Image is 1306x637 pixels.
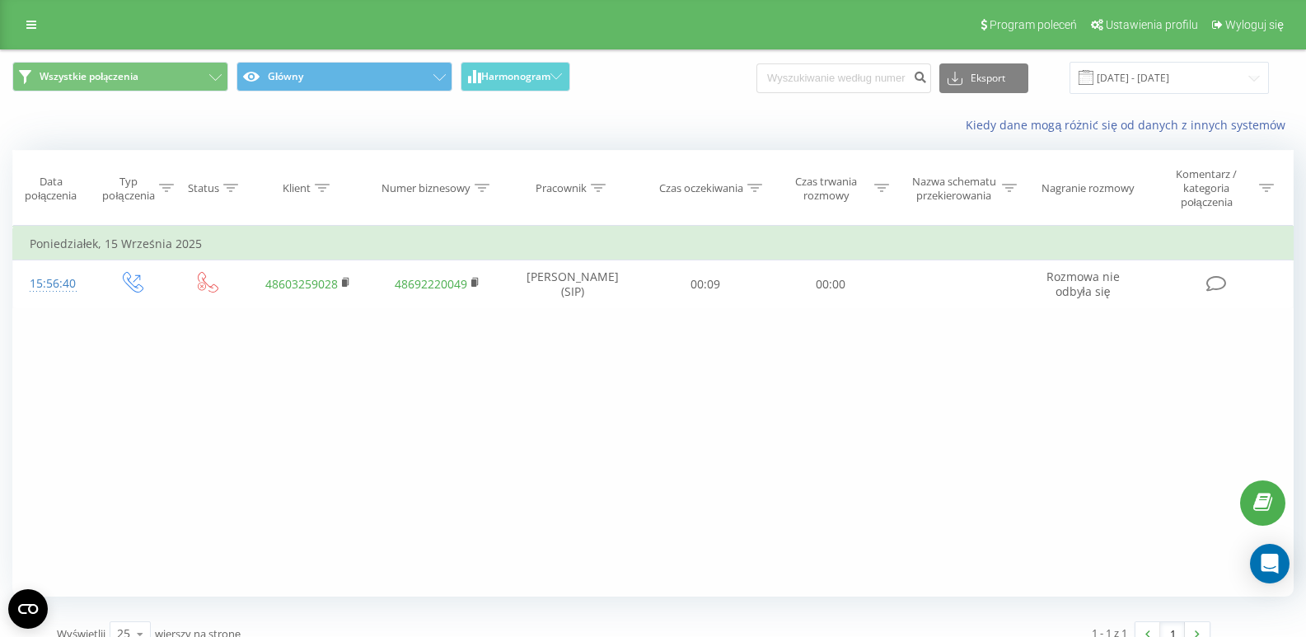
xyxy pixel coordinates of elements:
[966,117,1294,133] a: Kiedy dane mogą różnić się od danych z innych systemów
[13,227,1294,260] td: Poniedziałek, 15 Września 2025
[1106,18,1198,31] span: Ustawienia profilu
[1042,181,1135,195] div: Nagranie rozmowy
[910,175,998,203] div: Nazwa schematu przekierowania
[102,175,154,203] div: Typ połączenia
[783,175,870,203] div: Czas trwania rozmowy
[643,260,768,308] td: 00:09
[1159,167,1255,209] div: Komentarz / kategoria połączenia
[283,181,311,195] div: Klient
[536,181,587,195] div: Pracownik
[265,276,338,292] a: 48603259028
[382,181,470,195] div: Numer biznesowy
[1250,544,1290,583] div: Open Intercom Messenger
[756,63,931,93] input: Wyszukiwanie według numeru
[40,70,138,83] span: Wszystkie połączenia
[395,276,467,292] a: 48692220049
[481,71,550,82] span: Harmonogram
[13,175,88,203] div: Data połączenia
[236,62,452,91] button: Główny
[461,62,570,91] button: Harmonogram
[990,18,1077,31] span: Program poleceń
[503,260,643,308] td: [PERSON_NAME] (SIP)
[768,260,893,308] td: 00:00
[1046,269,1120,299] span: Rozmowa nie odbyła się
[1225,18,1284,31] span: Wyloguj się
[659,181,743,195] div: Czas oczekiwania
[188,181,219,195] div: Status
[30,268,77,300] div: 15:56:40
[12,62,228,91] button: Wszystkie połączenia
[8,589,48,629] button: Open CMP widget
[939,63,1028,93] button: Eksport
